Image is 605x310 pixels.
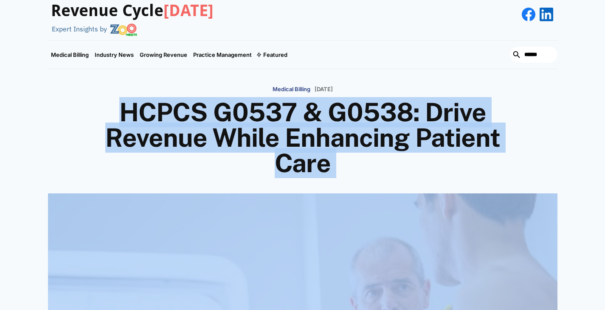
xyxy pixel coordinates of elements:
p: Medical Billing [273,86,310,93]
a: Growing Revenue [137,41,190,69]
a: Medical Billing [48,41,92,69]
h3: Revenue Cycle [51,1,214,21]
div: Featured [255,41,290,69]
span: [DATE] [163,1,214,20]
a: Industry News [92,41,137,69]
div: Featured [263,51,287,58]
a: Medical Billing [273,82,310,96]
div: Expert Insights by [52,25,107,33]
p: [DATE] [315,86,333,93]
h1: HCPCS G0537 & G0538: Drive Revenue While Enhancing Patient Care [99,100,507,176]
a: Practice Management [190,41,255,69]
